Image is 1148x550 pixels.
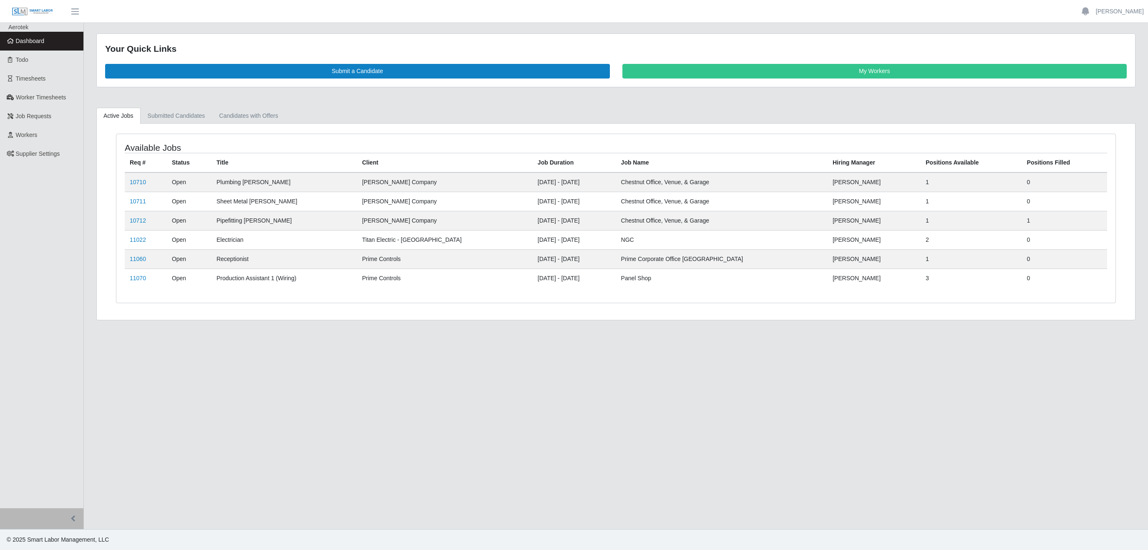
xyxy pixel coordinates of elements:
td: 1 [921,249,1022,269]
td: Titan Electric - [GEOGRAPHIC_DATA] [357,230,533,249]
td: [PERSON_NAME] [828,230,921,249]
td: Electrician [211,230,357,249]
td: Open [167,192,211,211]
td: Open [167,269,211,288]
span: © 2025 Smart Labor Management, LLC [7,536,109,543]
td: 1 [921,172,1022,192]
td: 3 [921,269,1022,288]
td: Receptionist [211,249,357,269]
td: [DATE] - [DATE] [533,211,616,230]
td: [PERSON_NAME] Company [357,211,533,230]
a: 10711 [130,198,146,205]
th: Title [211,153,357,172]
td: Plumbing [PERSON_NAME] [211,172,357,192]
td: 0 [1022,192,1107,211]
a: 11022 [130,236,146,243]
td: 1 [921,192,1022,211]
td: Prime Controls [357,249,533,269]
a: Candidates with Offers [212,108,285,124]
span: Timesheets [16,75,46,82]
td: [DATE] - [DATE] [533,192,616,211]
span: Todo [16,56,28,63]
td: NGC [616,230,828,249]
img: SLM Logo [12,7,53,16]
th: Positions Available [921,153,1022,172]
span: Dashboard [16,38,45,44]
td: Open [167,172,211,192]
th: Job Name [616,153,828,172]
a: 11070 [130,275,146,281]
td: [PERSON_NAME] [828,269,921,288]
th: Positions Filled [1022,153,1107,172]
a: Submit a Candidate [105,64,610,79]
td: [PERSON_NAME] [828,249,921,269]
td: [DATE] - [DATE] [533,230,616,249]
td: Chestnut Office, Venue, & Garage [616,192,828,211]
th: Req # [125,153,167,172]
span: Supplier Settings [16,150,60,157]
span: Worker Timesheets [16,94,66,101]
td: 1 [921,211,1022,230]
a: My Workers [622,64,1127,79]
td: 0 [1022,172,1107,192]
td: [PERSON_NAME] [828,192,921,211]
a: [PERSON_NAME] [1096,7,1144,16]
td: [PERSON_NAME] Company [357,172,533,192]
td: Chestnut Office, Venue, & Garage [616,211,828,230]
td: 0 [1022,230,1107,249]
td: Pipefitting [PERSON_NAME] [211,211,357,230]
td: [PERSON_NAME] [828,211,921,230]
h4: Available Jobs [125,142,527,153]
td: Open [167,249,211,269]
div: Your Quick Links [105,42,1127,56]
td: Production Assistant 1 (Wiring) [211,269,357,288]
td: Panel Shop [616,269,828,288]
td: 0 [1022,249,1107,269]
td: Prime Corporate Office [GEOGRAPHIC_DATA] [616,249,828,269]
span: Workers [16,132,38,138]
td: [DATE] - [DATE] [533,269,616,288]
th: Hiring Manager [828,153,921,172]
a: Submitted Candidates [141,108,212,124]
td: Open [167,230,211,249]
th: Client [357,153,533,172]
td: [DATE] - [DATE] [533,249,616,269]
td: 1 [1022,211,1107,230]
td: 2 [921,230,1022,249]
td: 0 [1022,269,1107,288]
td: Sheet Metal [PERSON_NAME] [211,192,357,211]
td: [DATE] - [DATE] [533,172,616,192]
a: 10710 [130,179,146,185]
td: [PERSON_NAME] Company [357,192,533,211]
a: 10712 [130,217,146,224]
td: Prime Controls [357,269,533,288]
span: Aerotek [8,24,28,30]
span: Job Requests [16,113,52,119]
th: Status [167,153,211,172]
td: Open [167,211,211,230]
td: [PERSON_NAME] [828,172,921,192]
a: Active Jobs [96,108,141,124]
a: 11060 [130,256,146,262]
td: Chestnut Office, Venue, & Garage [616,172,828,192]
th: Job Duration [533,153,616,172]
